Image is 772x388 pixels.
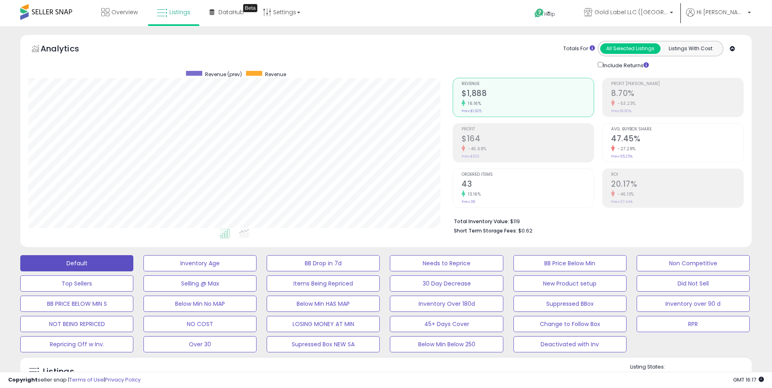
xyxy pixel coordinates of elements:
button: Inventory Over 180d [390,296,503,312]
button: BB Price Below Min [513,255,627,271]
a: Help [528,2,571,26]
button: Selling @ Max [143,275,257,292]
li: $119 [454,216,738,226]
span: Revenue [462,82,594,86]
small: 16.16% [465,100,481,107]
span: Profit [462,127,594,132]
span: ROI [611,173,743,177]
span: Hi [PERSON_NAME] [697,8,745,16]
h5: Analytics [41,43,95,56]
small: -27.28% [615,146,636,152]
button: Supressed Box NEW SA [267,336,380,352]
a: Privacy Policy [105,376,141,384]
small: Prev: 18.60% [611,109,631,113]
div: Totals For [563,45,595,53]
button: Deactivated with Inv [513,336,627,352]
a: Terms of Use [69,376,104,384]
div: seller snap | | [8,376,141,384]
button: Repricing Off w Inv. [20,336,133,352]
button: Listings With Cost [660,43,721,54]
button: BB PRICE BELOW MIN S [20,296,133,312]
h2: 8.70% [611,89,743,100]
button: Change to Follow Box [513,316,627,332]
button: Needs to Reprice [390,255,503,271]
button: BB Drop in 7d [267,255,380,271]
span: 2025-08-12 16:17 GMT [733,376,764,384]
h2: 47.45% [611,134,743,145]
h2: $1,888 [462,89,594,100]
small: Prev: 37.44% [611,199,633,204]
button: NOT BEING REPRICED [20,316,133,332]
p: Listing States: [630,363,752,371]
button: 45+ Days Cover [390,316,503,332]
button: 30 Day Decrease [390,275,503,292]
small: Prev: $302 [462,154,479,159]
button: Did Not Sell [637,275,750,292]
button: Below Min Below 250 [390,336,503,352]
button: Suppressed BBox [513,296,627,312]
button: RPR [637,316,750,332]
button: Items Being Repriced [267,275,380,292]
span: Overview [111,8,138,16]
h2: 43 [462,179,594,190]
span: DataHub [218,8,244,16]
strong: Copyright [8,376,38,384]
span: Listings [169,8,190,16]
span: Ordered Items [462,173,594,177]
button: Below Min No MAP [143,296,257,312]
button: Inventory over 90 d [637,296,750,312]
button: All Selected Listings [600,43,661,54]
button: Non Competitive [637,255,750,271]
small: -45.68% [465,146,487,152]
div: Include Returns [592,60,659,70]
div: Tooltip anchor [243,4,257,12]
i: Get Help [534,8,544,18]
button: NO COST [143,316,257,332]
button: New Product setup [513,275,627,292]
b: Total Inventory Value: [454,218,509,225]
b: Short Term Storage Fees: [454,227,517,234]
small: 13.16% [465,191,481,197]
button: Top Sellers [20,275,133,292]
button: LOSING MONEY AT MIN [267,316,380,332]
small: Prev: 38 [462,199,475,204]
span: Revenue (prev) [205,71,242,78]
small: Prev: $1,625 [462,109,481,113]
a: Hi [PERSON_NAME] [686,8,751,26]
span: Profit [PERSON_NAME] [611,82,743,86]
h2: 20.17% [611,179,743,190]
span: Revenue [265,71,286,78]
h2: $164 [462,134,594,145]
small: -53.23% [615,100,636,107]
button: Default [20,255,133,271]
button: Inventory Age [143,255,257,271]
small: -46.13% [615,191,634,197]
span: Avg. Buybox Share [611,127,743,132]
button: Over 30 [143,336,257,352]
span: $0.62 [518,227,532,235]
button: Below Min HAS MAP [267,296,380,312]
small: Prev: 65.25% [611,154,633,159]
span: Help [544,11,555,17]
span: Gold Label LLC ([GEOGRAPHIC_DATA]) [595,8,667,16]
